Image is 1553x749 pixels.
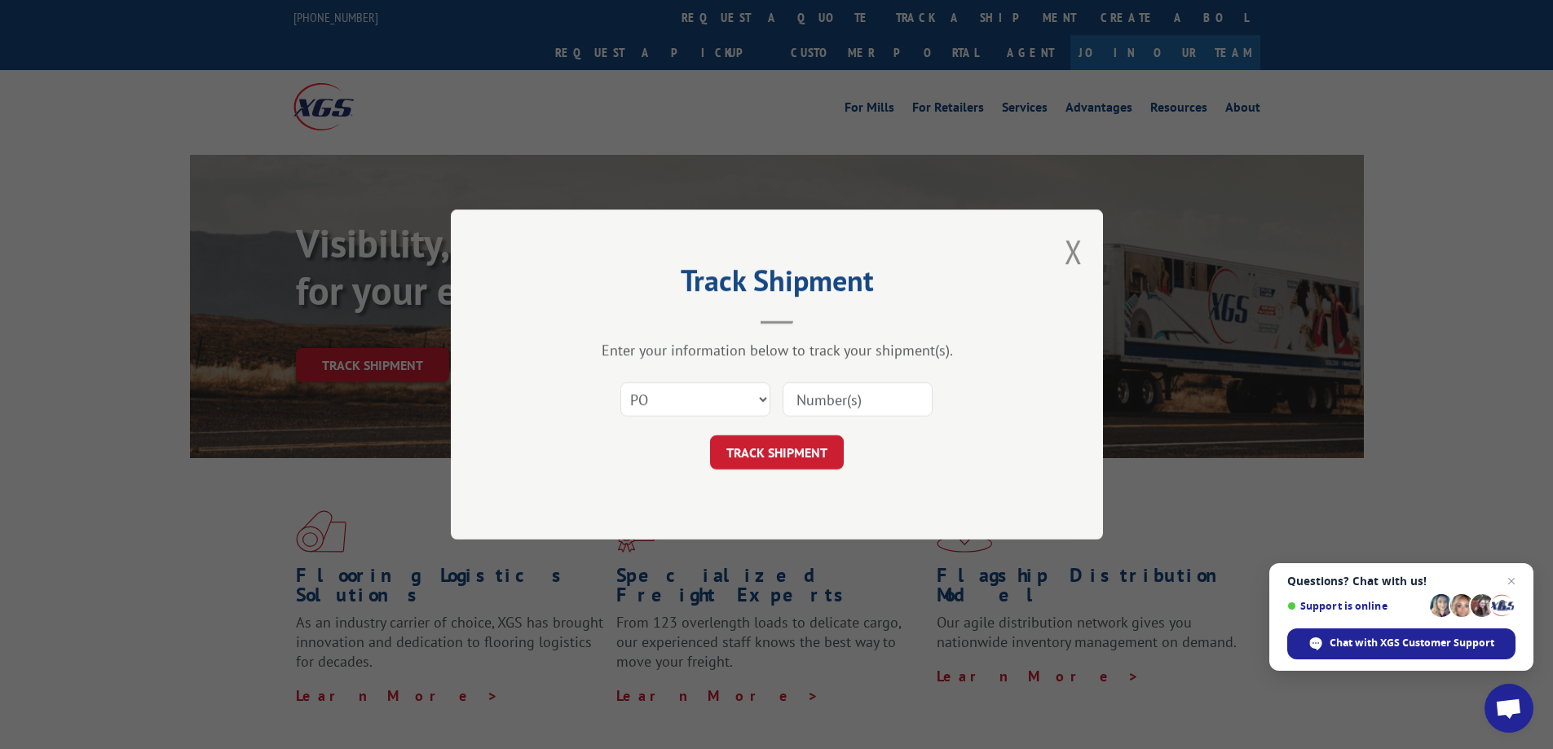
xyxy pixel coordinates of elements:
span: Chat with XGS Customer Support [1330,636,1494,650]
a: Open chat [1485,684,1533,733]
input: Number(s) [783,382,933,416]
span: Support is online [1287,600,1424,612]
button: Close modal [1065,230,1083,273]
span: Chat with XGS Customer Support [1287,628,1515,659]
h2: Track Shipment [532,269,1021,300]
span: Questions? Chat with us! [1287,575,1515,588]
div: Enter your information below to track your shipment(s). [532,341,1021,359]
button: TRACK SHIPMENT [710,435,844,469]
